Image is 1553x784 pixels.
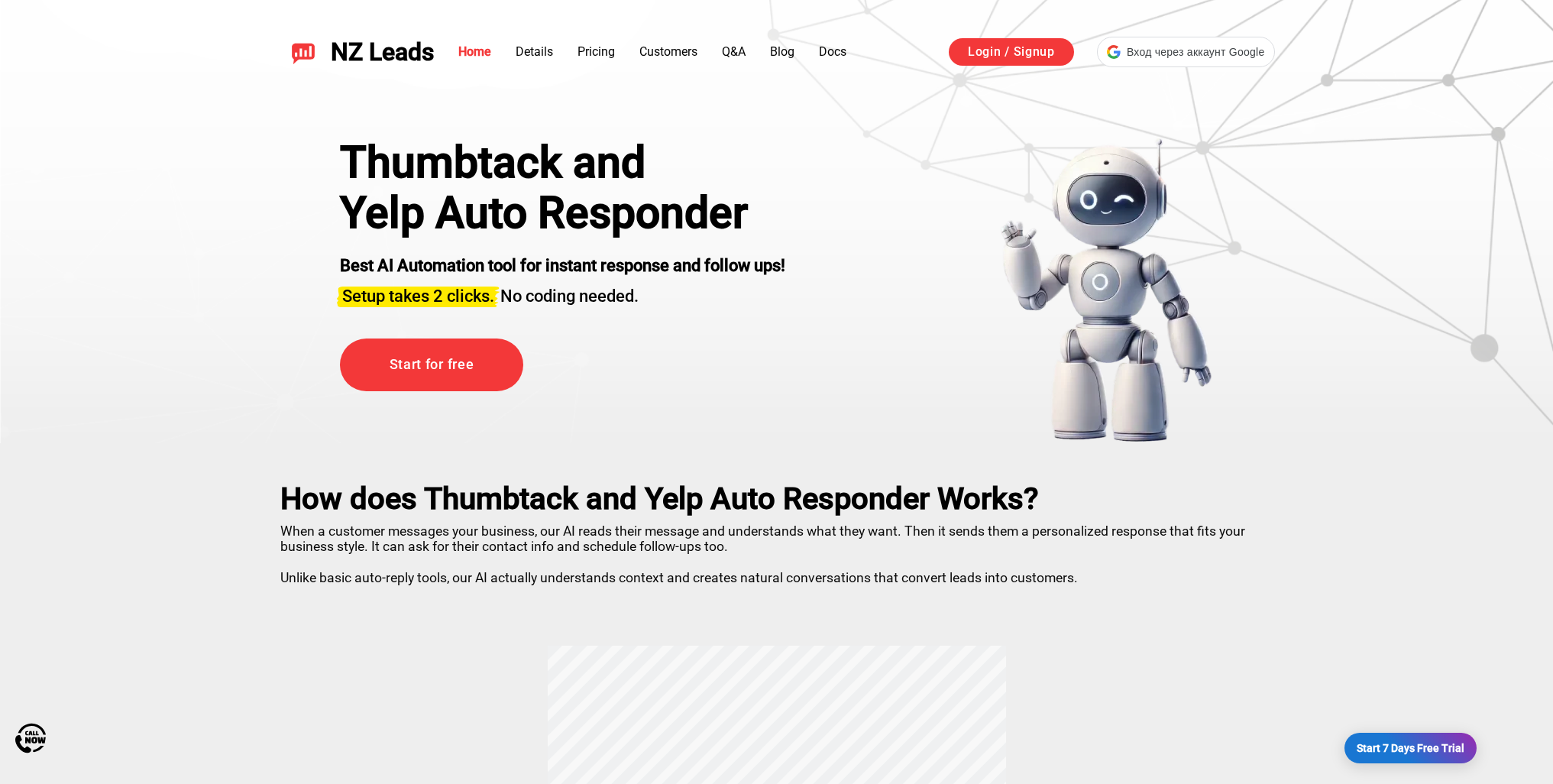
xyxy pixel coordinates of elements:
[578,44,615,59] a: Pricing
[280,481,1273,517] h2: How does Thumbtack and Yelp Auto Responder Works?
[15,723,46,753] img: Call Now
[458,44,491,59] a: Home
[1127,44,1265,60] span: Вход через аккаунт Google
[291,40,315,64] img: NZ Leads logo
[949,38,1074,66] a: Login / Signup
[819,44,846,59] a: Docs
[770,44,794,59] a: Blog
[340,256,785,275] strong: Best AI Automation tool for instant response and follow ups!
[639,44,697,59] a: Customers
[1344,733,1477,763] a: Start 7 Days Free Trial
[340,339,523,391] a: Start for free
[331,38,434,66] span: NZ Leads
[340,277,785,308] h3: No coding needed.
[340,138,785,188] div: Thumbtack and
[1097,37,1275,67] div: Вход через аккаунт Google
[342,287,494,306] span: Setup takes 2 clicks.
[280,517,1273,585] p: When a customer messages your business, our AI reads their message and understands what they want...
[516,44,553,59] a: Details
[340,188,785,238] h1: Yelp Auto Responder
[1000,138,1213,443] img: yelp bot
[722,44,746,59] a: Q&A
